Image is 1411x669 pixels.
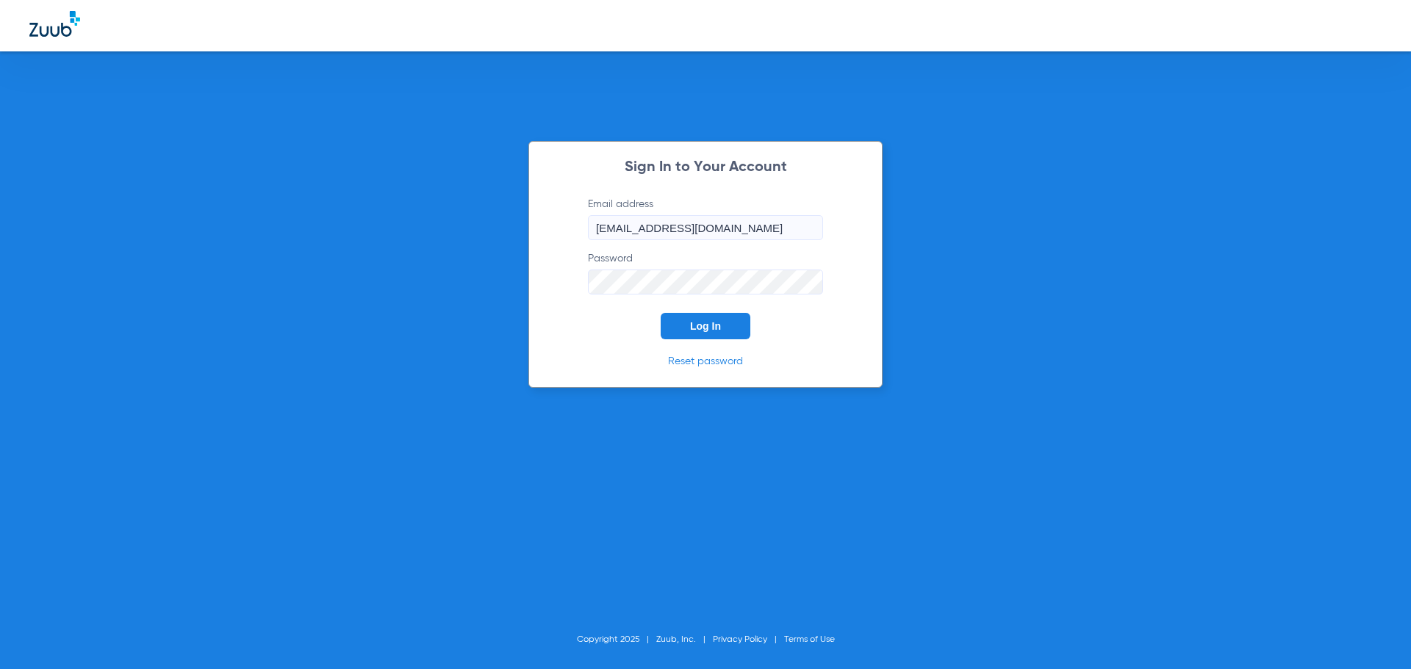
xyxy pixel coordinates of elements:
[661,313,750,339] button: Log In
[577,632,656,647] li: Copyright 2025
[668,356,743,366] a: Reset password
[690,320,721,332] span: Log In
[656,632,713,647] li: Zuub, Inc.
[566,160,845,175] h2: Sign In to Your Account
[784,635,835,644] a: Terms of Use
[588,270,823,294] input: Password
[713,635,767,644] a: Privacy Policy
[588,197,823,240] label: Email address
[29,11,80,37] img: Zuub Logo
[588,251,823,294] label: Password
[588,215,823,240] input: Email address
